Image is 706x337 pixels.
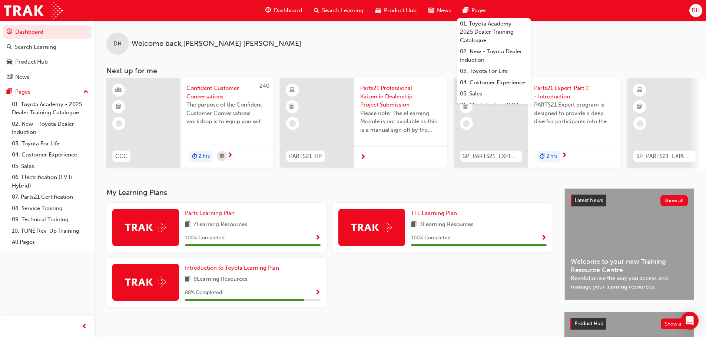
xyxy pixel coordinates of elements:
span: Product Hub [574,320,603,327]
span: 88 % Completed [185,289,222,297]
h3: Next up for me [95,67,706,75]
a: guage-iconDashboard [259,3,308,18]
span: 100 % Completed [185,234,225,242]
a: 240CCCConfident Customer ConversationsThe purpose of the Confident Customer Conversations worksho... [106,78,273,168]
a: 03. Toyota For Life [457,65,531,77]
span: booktick-icon [116,102,121,112]
div: Pages [15,88,30,96]
span: 100 % Completed [411,234,451,242]
span: next-icon [360,154,366,161]
span: Please note: The eLearning Module is not available as this is a manual sign off by the Dealer Pro... [360,109,441,134]
span: book-icon [185,275,190,284]
span: Welcome back , [PERSON_NAME] [PERSON_NAME] [132,40,301,48]
button: Show Progress [541,233,547,243]
span: Show Progress [541,235,547,242]
button: Show all [661,319,689,329]
a: pages-iconPages [457,3,493,18]
a: All Pages [9,236,92,248]
span: news-icon [428,6,434,15]
button: DashboardSearch LearningProduct HubNews [3,24,92,85]
span: duration-icon [540,152,545,161]
span: DH [113,40,122,48]
span: News [437,6,451,15]
button: DH [689,4,702,17]
span: PARTS21 Expert program is designed to provide a deep dive for participants into the framework and... [534,101,615,126]
span: Parts21 Expert 'Part 1' - Introduction [534,84,615,101]
span: up-icon [83,87,89,97]
span: pages-icon [7,89,12,95]
span: Dashboard [274,6,302,15]
img: Trak [125,222,166,233]
span: learningResourceType_ELEARNING-icon [637,85,642,95]
span: search-icon [314,6,319,15]
span: SP_PARTS21_EXPERTP1_1223_EL [463,152,519,161]
span: learningRecordVerb_NONE-icon [463,120,470,127]
span: The purpose of the Confident Customer Conversations workshop is to equip you with tools to commun... [186,101,267,126]
span: pages-icon [463,6,468,15]
a: 09. Technical Training [9,214,92,225]
span: 8 Learning Resources [193,275,248,284]
span: car-icon [375,6,381,15]
a: PARTS21_KPParts21 Professional Kaizen in Dealership Project SubmissionPlease note: The eLearning ... [280,78,447,168]
a: 08. Service Training [9,203,92,214]
span: Product Hub [384,6,417,15]
a: Dashboard [3,25,92,39]
span: PARTS21_KP [289,152,322,161]
a: 05. Sales [9,161,92,172]
span: news-icon [7,74,12,81]
img: Trak [351,222,392,233]
a: 01. Toyota Academy - 2025 Dealer Training Catalogue [9,99,92,118]
span: prev-icon [82,322,87,331]
a: search-iconSearch Learning [308,3,369,18]
span: booktick-icon [637,102,642,112]
span: learningRecordVerb_NONE-icon [289,120,296,127]
span: TFL Learning Plan [411,210,457,216]
a: news-iconNews [422,3,457,18]
span: book-icon [411,220,417,229]
span: next-icon [561,152,567,159]
img: Trak [125,276,166,288]
span: Parts Learning Plan [185,210,235,216]
span: Confident Customer Conversations [186,84,267,101]
span: 2 hrs [546,152,557,161]
a: Product HubShow all [570,318,688,330]
a: Product Hub [3,55,92,69]
span: 2 hrs [199,152,210,161]
a: Parts Learning Plan [185,209,238,218]
span: Show Progress [315,235,321,242]
a: News [3,70,92,84]
a: Search Learning [3,40,92,54]
button: Show all [660,195,688,206]
span: Pages [471,6,487,15]
span: booktick-icon [463,102,468,112]
span: SP_PARTS21_EXPERTP2_1223_EL [636,152,693,161]
a: TFL Learning Plan [411,209,460,218]
span: guage-icon [7,29,12,36]
span: car-icon [7,59,12,65]
a: Latest NewsShow all [571,195,688,206]
span: Latest News [575,197,603,203]
button: Pages [3,85,92,99]
span: Parts21 Professional Kaizen in Dealership Project Submission [360,84,441,109]
span: CCC [115,152,127,161]
span: DH [692,6,700,15]
button: Show Progress [315,288,321,297]
span: Introduction to Toyota Learning Plan [185,264,279,271]
a: Latest NewsShow allWelcome to your new Training Resource CentreRevolutionise the way you access a... [564,188,694,300]
a: 04. Customer Experience [9,149,92,161]
h3: My Learning Plans [106,188,553,197]
span: Show Progress [315,290,321,296]
img: Trak [4,2,63,19]
div: Product Hub [15,58,48,66]
span: 3 Learning Resources [420,220,474,229]
div: News [15,73,29,81]
a: 02. New - Toyota Dealer Induction [457,46,531,65]
span: learningResourceType_INSTRUCTOR_LED-icon [116,85,121,95]
button: Show Progress [315,233,321,243]
a: 01. Toyota Academy - 2025 Dealer Training Catalogue [457,18,531,46]
a: 04. Customer Experience [457,77,531,88]
span: Revolutionise the way you access and manage your learning resources. [571,274,688,291]
a: SP_PARTS21_EXPERTP1_1223_ELParts21 Expert 'Part 1' - IntroductionPARTS21 Expert program is design... [454,78,621,168]
a: 10. TUNE Rev-Up Training [9,225,92,237]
